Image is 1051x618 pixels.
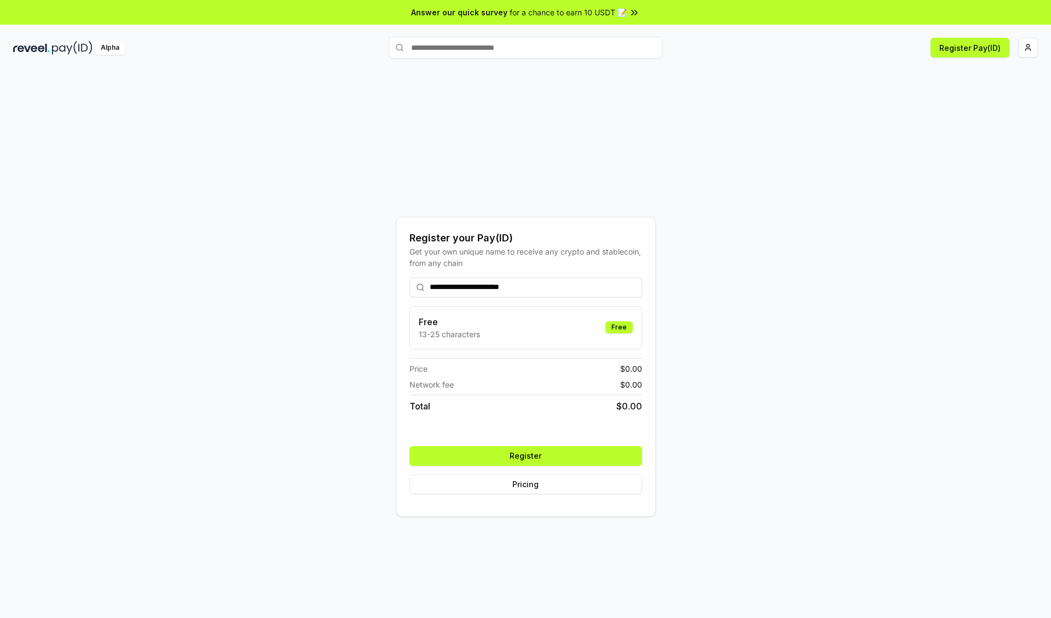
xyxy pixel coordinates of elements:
[620,363,642,374] span: $ 0.00
[409,446,642,466] button: Register
[409,379,454,390] span: Network fee
[931,38,1009,57] button: Register Pay(ID)
[620,379,642,390] span: $ 0.00
[52,41,93,55] img: pay_id
[419,328,480,340] p: 13-25 characters
[409,400,430,413] span: Total
[510,7,627,18] span: for a chance to earn 10 USDT 📝
[409,246,642,269] div: Get your own unique name to receive any crypto and stablecoin, from any chain
[13,41,50,55] img: reveel_dark
[409,230,642,246] div: Register your Pay(ID)
[409,475,642,494] button: Pricing
[419,315,480,328] h3: Free
[605,321,633,333] div: Free
[409,363,428,374] span: Price
[616,400,642,413] span: $ 0.00
[95,41,125,55] div: Alpha
[411,7,507,18] span: Answer our quick survey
